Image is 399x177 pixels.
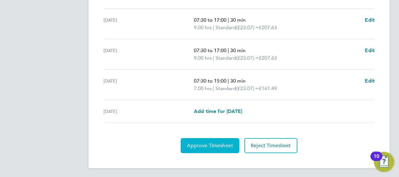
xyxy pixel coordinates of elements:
[230,78,246,84] span: 30 min
[236,55,259,61] span: (£23.07) =
[213,55,214,61] span: |
[236,24,259,30] span: (£23.07) =
[236,85,259,91] span: (£23.07) =
[215,85,236,92] span: Standard
[181,138,239,153] button: Approve Timesheet
[194,108,242,115] a: Add time for [DATE]
[215,24,236,31] span: Standard
[365,77,375,85] a: Edit
[230,47,246,53] span: 30 min
[259,24,277,30] span: £207.63
[374,156,379,164] div: 10
[228,17,229,23] span: |
[194,108,242,114] span: Add time for [DATE]
[194,85,212,91] span: 7.00 hrs
[104,47,194,62] div: [DATE]
[104,16,194,31] div: [DATE]
[244,138,297,153] button: Reject Timesheet
[104,108,194,115] div: [DATE]
[251,142,291,149] span: Reject Timesheet
[230,17,246,23] span: 30 min
[213,85,214,91] span: |
[228,78,229,84] span: |
[194,78,226,84] span: 07:30 to 15:00
[365,47,375,53] span: Edit
[365,16,375,24] a: Edit
[213,24,214,30] span: |
[194,17,226,23] span: 07:30 to 17:00
[259,85,277,91] span: £161.49
[104,77,194,92] div: [DATE]
[374,152,394,172] button: Open Resource Center, 10 new notifications
[259,55,277,61] span: £207.63
[187,142,233,149] span: Approve Timesheet
[228,47,229,53] span: |
[194,24,212,30] span: 9.00 hrs
[365,47,375,54] a: Edit
[365,78,375,84] span: Edit
[365,17,375,23] span: Edit
[194,47,226,53] span: 07:30 to 17:00
[215,54,236,62] span: Standard
[194,55,212,61] span: 9.00 hrs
